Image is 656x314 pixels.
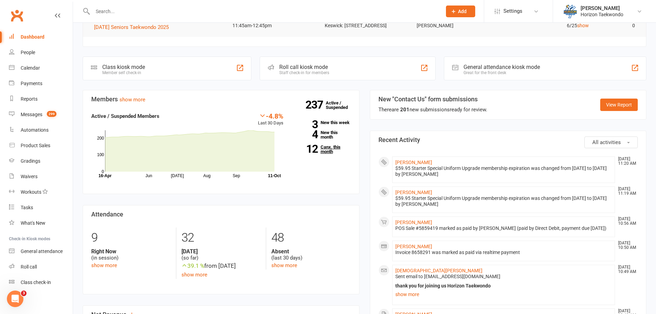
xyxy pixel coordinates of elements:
[271,248,351,255] strong: Absent
[9,169,73,184] a: Waivers
[305,100,326,110] strong: 237
[294,129,318,140] strong: 4
[294,130,351,139] a: 4New this month
[271,262,297,269] a: show more
[21,65,40,71] div: Calendar
[294,145,351,154] a: 12Canx. this month
[21,127,49,133] div: Automations
[21,174,38,179] div: Waivers
[9,200,73,215] a: Tasks
[9,215,73,231] a: What's New
[8,7,25,24] a: Clubworx
[294,144,318,154] strong: 12
[600,99,638,111] a: View Report
[21,205,33,210] div: Tasks
[21,280,51,285] div: Class check-in
[9,244,73,259] a: General attendance kiosk mode
[21,50,35,55] div: People
[7,291,23,307] iframe: Intercom live chat
[21,158,40,164] div: Gradings
[271,248,351,261] div: (last 30 days)
[119,97,145,103] a: show more
[584,136,638,148] button: All activities
[181,227,261,248] div: 32
[181,272,207,278] a: show more
[503,18,595,34] td: 6/25
[577,23,589,28] a: show
[21,81,42,86] div: Payments
[91,262,117,269] a: show more
[9,29,73,45] a: Dashboard
[395,195,612,207] div: $59.95 Starter Special Uniform Upgrade membership expiration was changed from [DATE] to [DATE] by...
[464,64,540,70] div: General attendance kiosk mode
[21,143,50,148] div: Product Sales
[395,165,612,177] div: $59.95 Starter Special Uniform Upgrade membership expiration was changed from [DATE] to [DATE] by...
[279,70,329,75] div: Staff check-in for members
[102,64,145,70] div: Class kiosk mode
[94,24,169,30] span: [DATE] Seniors Taekwondo 2025
[410,18,503,34] td: [PERSON_NAME]
[378,96,487,103] h3: New "Contact Us" form submissions
[378,136,638,143] h3: Recent Activity
[21,189,41,195] div: Workouts
[581,11,623,18] div: Horizon Taekwondo
[400,107,409,113] strong: 201
[21,291,27,296] span: 3
[181,262,204,269] span: 39.1 %
[615,217,637,226] time: [DATE] 10:56 AM
[91,113,159,119] strong: Active / Suspended Members
[279,64,329,70] div: Roll call kiosk mode
[595,18,641,34] td: 0
[21,220,45,226] div: What's New
[91,227,171,248] div: 9
[94,23,174,31] button: [DATE] Seniors Taekwondo 2025
[563,4,577,18] img: thumb_image1625461565.png
[378,105,487,114] div: There are new submissions ready for review.
[9,91,73,107] a: Reports
[581,5,623,11] div: [PERSON_NAME]
[9,138,73,153] a: Product Sales
[615,265,637,274] time: [DATE] 10:49 AM
[503,3,522,19] span: Settings
[395,160,432,165] a: [PERSON_NAME]
[258,112,283,120] div: -4.8%
[9,275,73,290] a: Class kiosk mode
[21,112,42,117] div: Messages
[21,249,63,254] div: General attendance
[464,70,540,75] div: Great for the front desk
[9,45,73,60] a: People
[47,111,56,117] span: 299
[91,7,437,16] input: Search...
[91,248,171,261] div: (in session)
[9,60,73,76] a: Calendar
[395,290,612,299] a: show more
[9,153,73,169] a: Gradings
[592,139,621,145] span: All activities
[395,190,432,195] a: [PERSON_NAME]
[615,157,637,166] time: [DATE] 11:20 AM
[9,76,73,91] a: Payments
[395,250,612,255] div: Invoice 8658291 was marked as paid via realtime payment
[9,122,73,138] a: Automations
[21,96,38,102] div: Reports
[395,268,482,273] a: [DEMOGRAPHIC_DATA][PERSON_NAME]
[458,9,467,14] span: Add
[319,18,411,34] td: Keswick: [STREET_ADDRESS]
[9,107,73,122] a: Messages 299
[395,283,612,289] div: thank you for joining us Horizon Taekwondo
[446,6,475,17] button: Add
[395,220,432,225] a: [PERSON_NAME]
[102,70,145,75] div: Member self check-in
[181,248,261,255] strong: [DATE]
[21,264,37,270] div: Roll call
[294,120,351,125] a: 3New this week
[9,259,73,275] a: Roll call
[181,248,261,261] div: (so far)
[9,184,73,200] a: Workouts
[271,227,351,248] div: 48
[395,244,432,249] a: [PERSON_NAME]
[181,261,261,271] div: from [DATE]
[395,225,612,231] div: POS Sale #5859419 marked as paid by [PERSON_NAME] (paid by Direct Debit, payment due [DATE])
[91,96,351,103] h3: Members
[91,211,351,218] h3: Attendance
